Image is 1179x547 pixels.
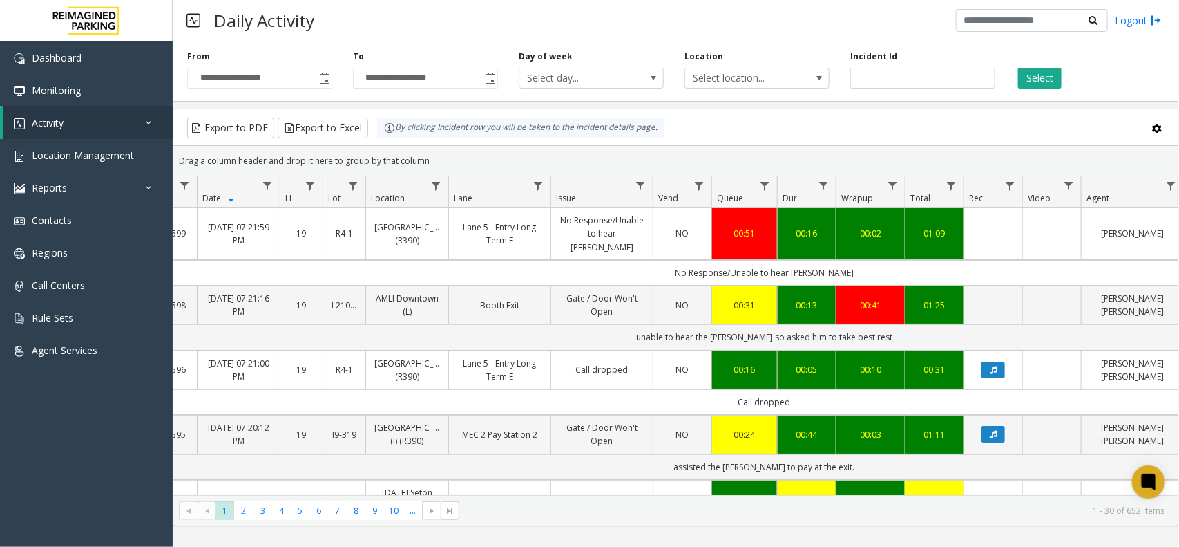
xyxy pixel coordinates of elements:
[206,492,271,519] a: [DATE] 07:19:51 PM
[374,221,440,247] a: [GEOGRAPHIC_DATA] (R390)
[289,363,314,376] a: 19
[1090,227,1175,240] a: [PERSON_NAME]
[272,501,291,520] span: Page 4
[14,53,25,64] img: 'icon'
[786,363,827,376] div: 00:05
[173,149,1178,173] div: Drag a column header and drop it here to group by that column
[371,192,405,204] span: Location
[173,176,1178,495] div: Data table
[1001,176,1019,195] a: Rec. Filter Menu
[1151,13,1162,28] img: logout
[426,506,437,517] span: Go to the next page
[403,501,422,520] span: Page 11
[215,501,234,520] span: Page 1
[1090,357,1175,383] a: [PERSON_NAME] [PERSON_NAME]
[332,363,357,376] a: R4-1
[347,501,365,520] span: Page 8
[385,501,403,520] span: Page 10
[845,363,897,376] a: 00:10
[676,228,689,239] span: NO
[234,501,253,520] span: Page 2
[332,428,357,441] a: I9-319
[32,214,72,227] span: Contacts
[910,192,930,204] span: Total
[457,299,542,312] a: Booth Exit
[291,501,309,520] span: Page 5
[1028,192,1051,204] span: Video
[1090,292,1175,318] a: [PERSON_NAME] [PERSON_NAME]
[1115,13,1162,28] a: Logout
[969,192,985,204] span: Rec.
[206,221,271,247] a: [DATE] 07:21:59 PM
[427,176,445,195] a: Location Filter Menu
[914,227,955,240] a: 01:09
[559,421,644,447] a: Gate / Door Won't Open
[32,181,67,194] span: Reports
[187,50,210,63] label: From
[377,118,664,138] div: By clicking Incident row you will be taken to the incident details page.
[845,299,897,312] a: 00:41
[253,501,272,520] span: Page 3
[468,505,1164,517] kendo-pager-info: 1 - 30 of 652 items
[384,122,395,133] img: infoIcon.svg
[365,501,384,520] span: Page 9
[529,176,548,195] a: Lane Filter Menu
[344,176,363,195] a: Lot Filter Menu
[332,492,357,519] a: R127-1
[720,299,769,312] a: 00:31
[676,299,689,311] span: NO
[187,118,274,138] button: Export to PDF
[32,344,97,357] span: Agent Services
[32,84,81,97] span: Monitoring
[845,428,897,441] a: 00:03
[206,357,271,383] a: [DATE] 07:21:00 PM
[32,311,73,324] span: Rule Sets
[328,501,347,520] span: Page 7
[285,192,291,204] span: H
[32,149,134,162] span: Location Management
[914,428,955,441] a: 01:11
[457,357,542,383] a: Lane 5 - Entry Long Term E
[814,176,833,195] a: Dur Filter Menu
[1018,68,1062,89] button: Select
[441,501,459,521] span: Go to the last page
[559,214,644,254] a: No Response/Unable to hear [PERSON_NAME]
[717,192,743,204] span: Queue
[786,227,827,240] a: 00:16
[278,118,368,138] button: Export to Excel
[454,192,472,204] span: Lane
[482,68,497,88] span: Toggle popup
[445,506,456,517] span: Go to the last page
[559,292,644,318] a: Gate / Door Won't Open
[786,299,827,312] a: 00:13
[457,221,542,247] a: Lane 5 - Entry Long Term E
[914,299,955,312] div: 01:25
[206,421,271,447] a: [DATE] 07:20:12 PM
[226,193,237,204] span: Sortable
[690,176,709,195] a: Vend Filter Menu
[332,227,357,240] a: R4-1
[14,216,25,227] img: 'icon'
[658,192,678,204] span: Vend
[720,428,769,441] div: 00:24
[720,227,769,240] a: 00:51
[353,50,364,63] label: To
[316,68,332,88] span: Toggle popup
[301,176,320,195] a: H Filter Menu
[685,68,800,88] span: Select location...
[175,176,194,195] a: Id Filter Menu
[186,3,200,37] img: pageIcon
[845,227,897,240] a: 00:02
[1060,176,1078,195] a: Video Filter Menu
[556,192,576,204] span: Issue
[786,428,827,441] div: 00:44
[14,183,25,194] img: 'icon'
[374,292,440,318] a: AMLI Downtown (L)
